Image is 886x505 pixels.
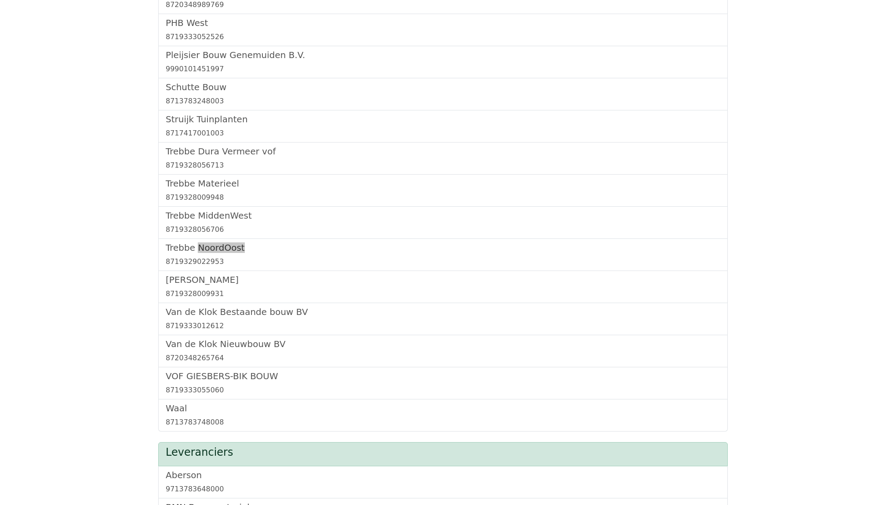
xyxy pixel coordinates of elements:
a: Struijk Tuinplanten8717417001003 [166,114,720,139]
h5: [PERSON_NAME] [166,274,720,285]
h5: Schutte Bouw [166,82,720,92]
div: 9990101451997 [166,64,720,74]
a: [PERSON_NAME]8719328009931 [166,274,720,299]
a: Trebbe Materieel8719328009948 [166,178,720,203]
div: 8713783748008 [166,417,720,428]
h5: Van de Klok Nieuwbouw BV [166,339,720,349]
h5: VOF GIESBERS-BIK BOUW [166,371,720,381]
h5: Trebbe Materieel [166,178,720,189]
a: Trebbe MiddenWest8719328056706 [166,210,720,235]
a: Trebbe NoordOost8719329022953 [166,242,720,267]
div: 8719328056706 [166,224,720,235]
div: 8713783248003 [166,96,720,106]
div: 9713783648000 [166,484,720,494]
div: 8719329022953 [166,256,720,267]
a: Van de Klok Nieuwbouw BV8720348265764 [166,339,720,363]
a: Pleijsier Bouw Genemuiden B.V.9990101451997 [166,50,720,74]
div: 8717417001003 [166,128,720,139]
a: VOF GIESBERS-BIK BOUW8719333055060 [166,371,720,395]
a: PHB West8719333052526 [166,18,720,42]
h5: Waal [166,403,720,414]
a: Waal8713783748008 [166,403,720,428]
div: 8719328009948 [166,192,720,203]
h5: Trebbe Dura Vermeer vof [166,146,720,157]
a: Schutte Bouw8713783248003 [166,82,720,106]
div: 8719328056713 [166,160,720,171]
h5: Van de Klok Bestaande bouw BV [166,307,720,317]
div: 8720348265764 [166,353,720,363]
h4: Leveranciers [166,446,720,459]
div: 8719328009931 [166,289,720,299]
h5: Trebbe NoordOost [166,242,720,253]
a: Van de Klok Bestaande bouw BV8719333012612 [166,307,720,331]
h5: Aberson [166,470,720,480]
div: 8719333055060 [166,385,720,395]
h5: Trebbe MiddenWest [166,210,720,221]
a: Aberson9713783648000 [166,470,720,494]
h5: Struijk Tuinplanten [166,114,720,124]
div: 8719333012612 [166,321,720,331]
a: Trebbe Dura Vermeer vof8719328056713 [166,146,720,171]
h5: Pleijsier Bouw Genemuiden B.V. [166,50,720,60]
h5: PHB West [166,18,720,28]
div: 8719333052526 [166,32,720,42]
